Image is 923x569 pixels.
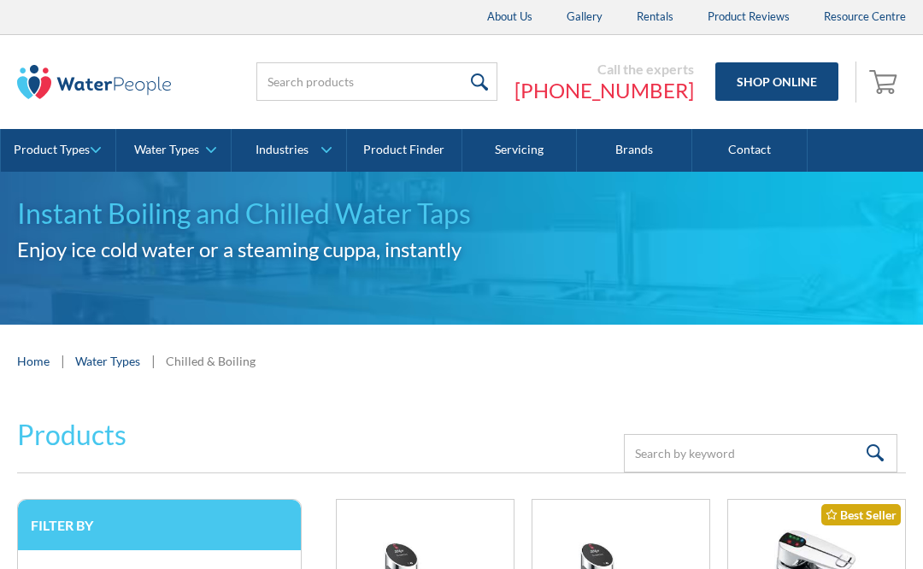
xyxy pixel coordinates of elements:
h3: Filter by [31,517,288,533]
a: Shop Online [715,62,838,101]
a: Servicing [462,129,578,172]
a: Brands [577,129,692,172]
div: Chilled & Boiling [166,352,256,370]
img: shopping cart [869,67,902,95]
input: Search by keyword [624,434,897,472]
div: Call the experts [514,61,694,78]
a: Industries [232,129,346,172]
a: Water Types [75,352,140,370]
a: Product Finder [347,129,462,172]
div: Water Types [134,143,199,157]
a: Product Types [1,129,115,172]
a: Open cart containing items [865,62,906,103]
div: | [58,350,67,371]
div: Industries [256,143,309,157]
img: The Water People [17,65,171,99]
h2: Enjoy ice cold water or a steaming cuppa, instantly [17,234,906,265]
div: Best Seller [821,504,901,525]
a: [PHONE_NUMBER] [514,78,694,103]
a: Contact [692,129,808,172]
div: Product Types [14,143,90,157]
h2: Products [17,414,126,455]
a: Water Types [116,129,231,172]
div: | [149,350,157,371]
a: Home [17,352,50,370]
input: Search products [256,62,497,101]
h1: Instant Boiling and Chilled Water Taps [17,193,906,234]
